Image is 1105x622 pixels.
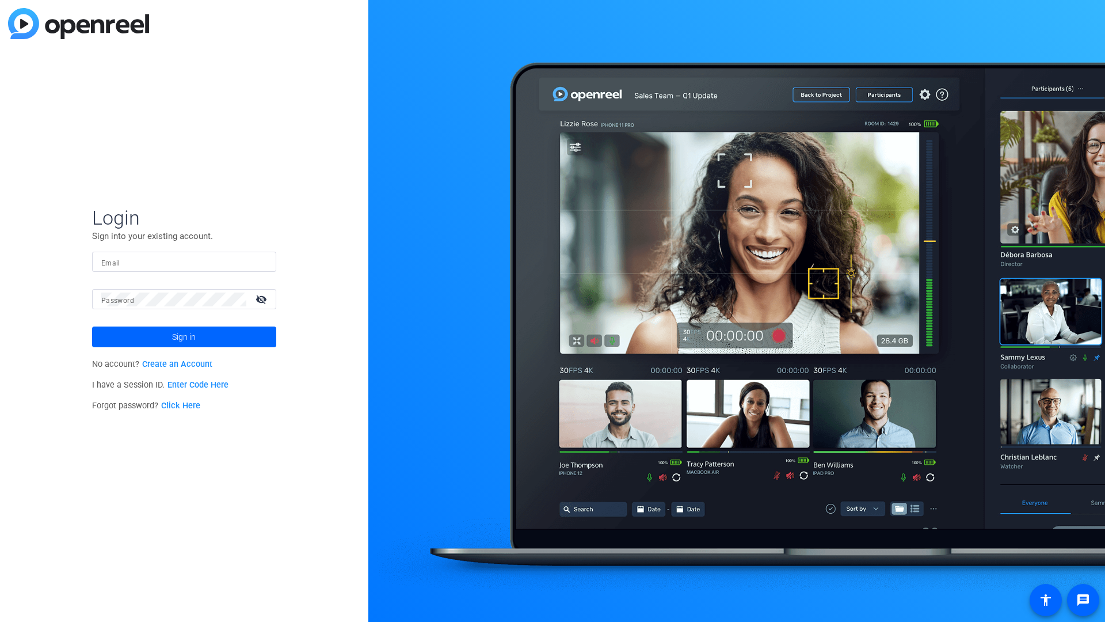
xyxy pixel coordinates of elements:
img: blue-gradient.svg [8,8,149,39]
a: Create an Account [142,359,212,369]
mat-label: Password [101,297,134,305]
a: Click Here [161,401,200,411]
span: I have a Session ID. [92,380,228,390]
button: Sign in [92,327,276,347]
span: Forgot password? [92,401,200,411]
input: Enter Email Address [101,255,267,269]
span: Login [92,206,276,230]
a: Enter Code Here [167,380,228,390]
mat-icon: accessibility [1039,593,1053,607]
mat-icon: message [1076,593,1090,607]
span: Sign in [172,323,196,351]
mat-label: Email [101,259,120,267]
span: No account? [92,359,212,369]
p: Sign into your existing account. [92,230,276,242]
mat-icon: visibility_off [249,291,276,308]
